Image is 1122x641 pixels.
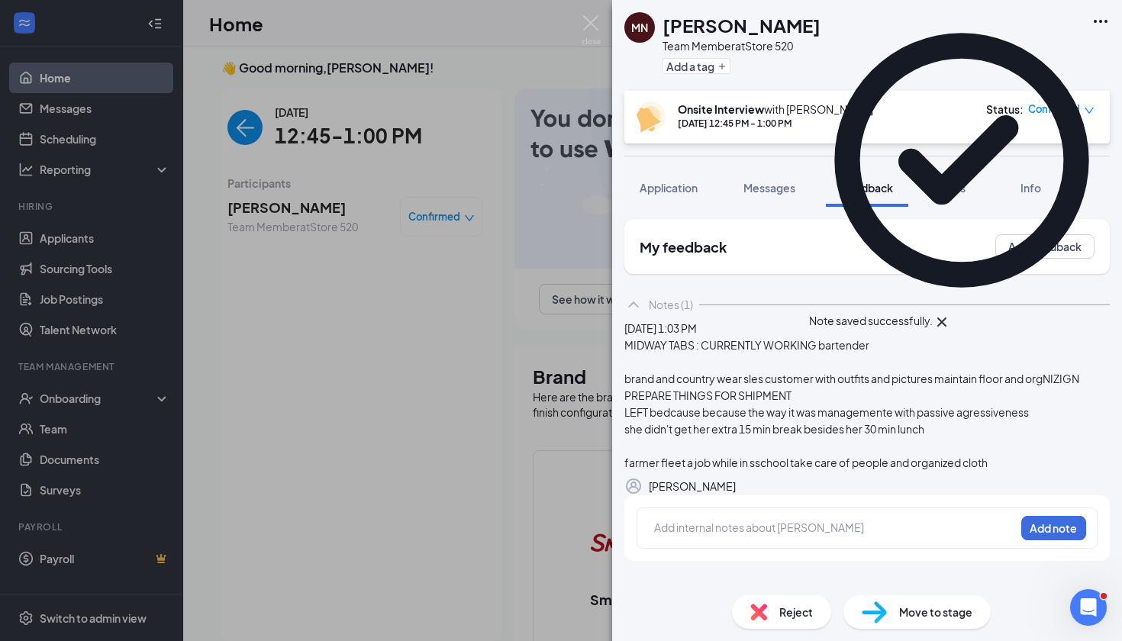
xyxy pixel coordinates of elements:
div: Notes (1) [649,297,693,312]
button: PlusAdd a tag [663,58,730,74]
div: with [PERSON_NAME] [678,101,873,117]
iframe: Intercom live chat [1070,589,1107,626]
svg: Cross [933,313,951,331]
span: Messages [743,181,795,195]
span: [DATE] 1:03 PM [624,321,697,335]
div: [PERSON_NAME] [649,478,736,494]
span: Reject [779,604,813,620]
div: MN [631,20,648,35]
h2: My feedback [640,237,727,256]
span: Application [640,181,698,195]
h1: [PERSON_NAME] [663,12,821,38]
button: Add note [1021,516,1086,540]
div: Note saved successfully. [809,313,933,331]
svg: Plus [717,62,727,71]
svg: Profile [624,477,643,495]
div: MIDWAY TABS : CURRENTLY WORKING bartender brand and country wear sles customer with outfits and p... [624,337,1110,471]
div: Team Member at Store 520 [663,38,821,53]
b: Onsite Interview [678,102,764,116]
span: Move to stage [899,604,972,620]
div: [DATE] 12:45 PM - 1:00 PM [678,117,873,130]
svg: CheckmarkCircle [809,8,1114,313]
svg: ChevronUp [624,295,643,314]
